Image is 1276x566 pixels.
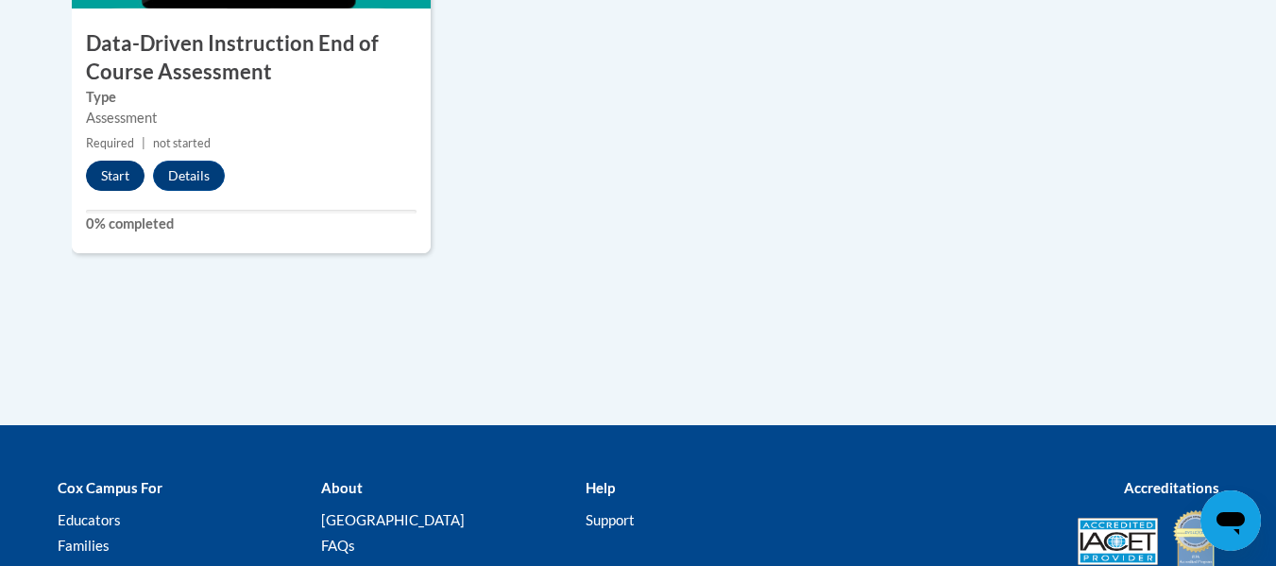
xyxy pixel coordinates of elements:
label: 0% completed [86,214,417,234]
a: [GEOGRAPHIC_DATA] [321,511,465,528]
span: | [142,136,145,150]
button: Details [153,161,225,191]
b: Help [586,479,615,496]
b: Accreditations [1124,479,1219,496]
a: Educators [58,511,121,528]
label: Type [86,87,417,108]
img: Accredited IACET® Provider [1078,518,1158,565]
a: Support [586,511,635,528]
b: About [321,479,363,496]
span: not started [153,136,211,150]
h3: Data-Driven Instruction End of Course Assessment [72,29,431,88]
span: Required [86,136,134,150]
b: Cox Campus For [58,479,162,496]
a: Families [58,537,110,554]
a: FAQs [321,537,355,554]
div: Assessment [86,108,417,129]
button: Start [86,161,145,191]
iframe: Button to launch messaging window, conversation in progress [1200,490,1261,551]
